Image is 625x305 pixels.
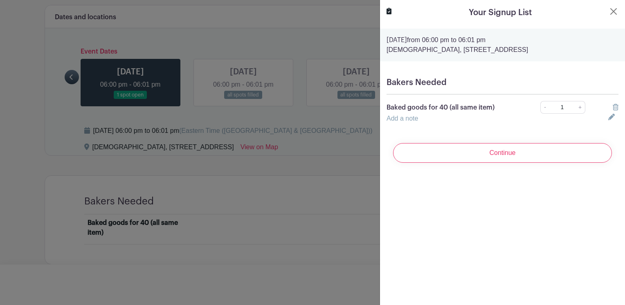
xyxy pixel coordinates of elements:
strong: [DATE] [387,37,407,43]
p: [DEMOGRAPHIC_DATA], [STREET_ADDRESS] [387,45,618,55]
h5: Your Signup List [469,7,532,19]
input: Continue [393,143,612,163]
a: + [575,101,585,114]
h5: Bakers Needed [387,78,618,87]
button: Close [609,7,618,16]
a: - [540,101,549,114]
a: Add a note [387,115,418,122]
p: from 06:00 pm to 06:01 pm [387,35,618,45]
p: Baked goods for 40 (all same item) [387,103,518,112]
